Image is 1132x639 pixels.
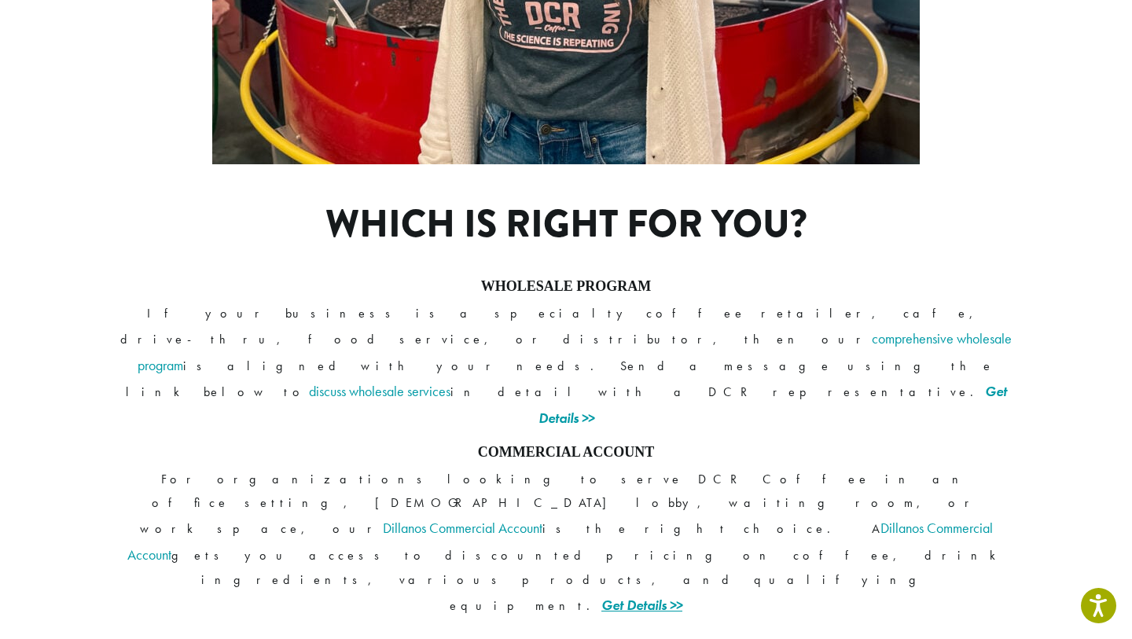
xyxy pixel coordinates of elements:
[138,329,1012,374] a: comprehensive wholesale program
[538,382,1007,427] a: Get Details >>
[383,519,542,537] a: Dillanos Commercial Account
[127,519,993,564] a: Dillanos Commercial Account
[230,202,902,248] h1: Which is right for you?
[601,596,682,614] a: Get Details >>
[309,382,450,400] a: discuss wholesale services
[118,302,1014,432] p: If your business is a specialty coffee retailer, cafe, drive-thru, food service, or distributor, ...
[118,444,1014,461] h4: COMMERCIAL ACCOUNT
[118,278,1014,296] h4: WHOLESALE PROGRAM
[118,468,1014,619] p: For organizations looking to serve DCR Coffee in an office setting, [DEMOGRAPHIC_DATA] lobby, wai...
